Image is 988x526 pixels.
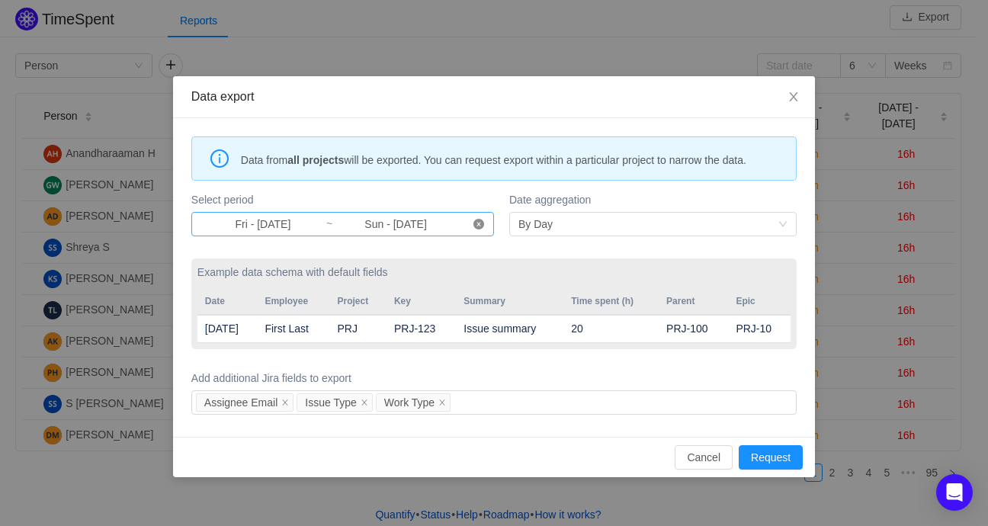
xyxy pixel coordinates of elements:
[659,315,728,343] td: PRJ-100
[728,288,791,315] th: Epic
[200,216,326,233] input: Start date
[518,213,553,236] div: By Day
[330,288,387,315] th: Project
[241,152,784,168] span: Data from will be exported. You can request export within a particular project to narrow the data.
[191,88,797,105] div: Data export
[384,394,435,411] div: Work Type
[333,216,458,233] input: End date
[376,393,451,412] li: Work Type
[778,220,788,230] i: icon: down
[772,76,815,119] button: Close
[509,192,797,208] label: Date aggregation
[257,315,329,343] td: First Last
[196,393,294,412] li: Assignee Email
[197,315,258,343] td: [DATE]
[456,288,563,315] th: Summary
[297,393,372,412] li: Issue Type
[438,399,446,408] i: icon: close
[257,288,329,315] th: Employee
[197,288,258,315] th: Date
[659,288,728,315] th: Parent
[563,315,659,343] td: 20
[563,288,659,315] th: Time spent (h)
[305,394,356,411] div: Issue Type
[675,445,733,470] button: Cancel
[456,315,563,343] td: Issue summary
[204,394,278,411] div: Assignee Email
[191,370,797,386] label: Add additional Jira fields to export
[387,315,456,343] td: PRJ-123
[210,149,229,168] i: icon: info-circle
[728,315,791,343] td: PRJ-10
[197,265,791,281] label: Example data schema with default fields
[788,91,800,103] i: icon: close
[287,154,344,166] strong: all projects
[936,474,973,511] div: Open Intercom Messenger
[361,399,368,408] i: icon: close
[191,192,494,208] label: Select period
[473,219,484,229] i: icon: close-circle
[330,315,387,343] td: PRJ
[281,399,289,408] i: icon: close
[739,445,803,470] button: Request
[387,288,456,315] th: Key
